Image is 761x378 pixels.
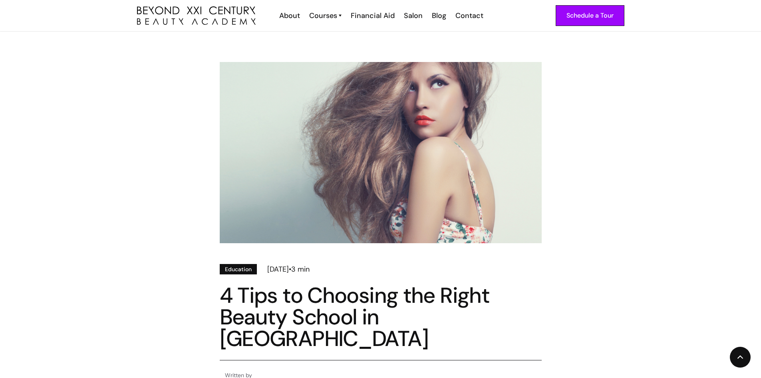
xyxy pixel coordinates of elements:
div: Financial Aid [351,10,395,21]
a: Education [220,264,257,274]
a: About [274,10,304,21]
a: home [137,6,256,25]
div: Education [225,265,252,274]
a: Salon [399,10,427,21]
div: About [279,10,300,21]
img: Los Angeles beauty school student [220,62,542,243]
a: Blog [427,10,450,21]
div: Courses [309,10,337,21]
div: Salon [404,10,423,21]
div: Contact [455,10,483,21]
div: Schedule a Tour [566,10,614,21]
a: Schedule a Tour [556,5,624,26]
a: Financial Aid [346,10,399,21]
div: Blog [432,10,446,21]
div: 3 min [291,264,310,274]
div: • [289,264,291,274]
div: [DATE] [267,264,289,274]
img: beyond 21st century beauty academy logo [137,6,256,25]
a: Courses [309,10,342,21]
h1: 4 Tips to Choosing the Right Beauty School in [GEOGRAPHIC_DATA] [220,285,542,350]
a: Contact [450,10,487,21]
